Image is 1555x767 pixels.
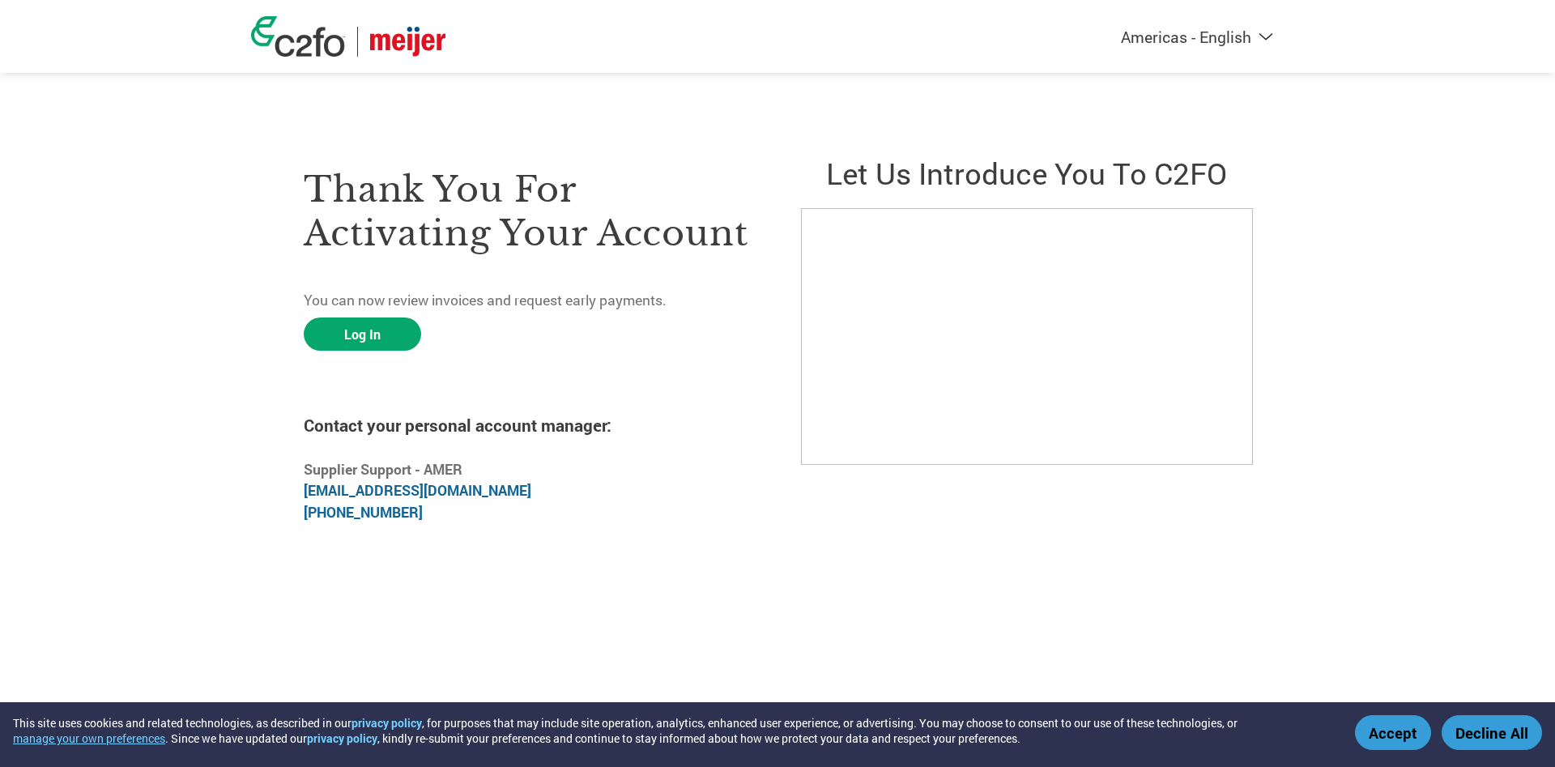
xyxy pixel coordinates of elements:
button: manage your own preferences [13,731,165,746]
a: [EMAIL_ADDRESS][DOMAIN_NAME] [304,481,531,500]
a: privacy policy [307,731,377,746]
img: Meijer [370,27,445,57]
a: [PHONE_NUMBER] [304,503,423,522]
a: Log In [304,317,421,351]
p: You can now review invoices and request early payments. [304,290,754,311]
h2: Let us introduce you to C2FO [801,153,1251,193]
h3: Thank you for activating your account [304,168,754,255]
button: Accept [1355,715,1431,750]
iframe: C2FO Introduction Video [801,208,1253,465]
img: c2fo logo [251,16,345,57]
b: Supplier Support - AMER [304,460,462,479]
a: privacy policy [351,715,422,731]
button: Decline All [1442,715,1542,750]
div: This site uses cookies and related technologies, as described in our , for purposes that may incl... [13,715,1331,746]
h4: Contact your personal account manager: [304,414,754,437]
